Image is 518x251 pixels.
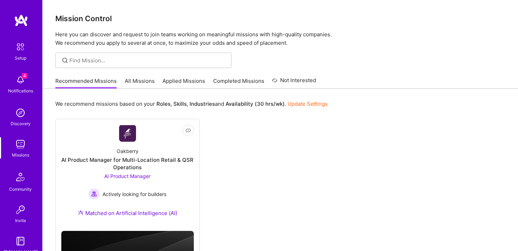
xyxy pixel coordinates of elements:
img: guide book [13,234,27,248]
div: AI Product Manager for Multi-Location Retail & QSR Operations [61,156,194,171]
a: Company LogoOakberryAI Product Manager for Multi-Location Retail & QSR OperationsAI Product Manag... [61,125,194,225]
a: Not Interested [272,76,316,89]
div: Invite [15,217,26,224]
p: We recommend missions based on your , , and . [55,100,328,108]
div: Setup [15,54,26,62]
div: Notifications [8,87,33,94]
img: logo [14,14,28,27]
span: Actively looking for builders [103,190,166,198]
div: Missions [12,151,29,159]
span: AI Product Manager [104,173,150,179]
b: Roles [156,100,171,107]
img: discovery [13,106,27,120]
p: Here you can discover and request to join teams working on meaningful missions with high-quality ... [55,30,505,47]
a: Update Settings [288,100,328,107]
img: Community [12,169,29,185]
span: 4 [22,73,27,79]
img: Invite [13,203,27,217]
div: Matched on Artificial Intelligence (AI) [78,209,177,217]
a: Applied Missions [162,77,205,89]
img: Actively looking for builders [88,188,100,200]
b: Skills [173,100,187,107]
img: setup [13,39,28,54]
a: Completed Missions [213,77,264,89]
div: Oakberry [117,147,138,155]
a: Recommended Missions [55,77,117,89]
div: Community [9,185,32,193]
b: Industries [190,100,215,107]
img: teamwork [13,137,27,151]
i: icon SearchGrey [61,56,69,65]
img: Ateam Purple Icon [78,210,84,215]
img: Company Logo [119,125,136,142]
img: bell [13,73,27,87]
a: All Missions [125,77,155,89]
h3: Mission Control [55,14,505,23]
input: Find Mission... [69,57,226,64]
b: Availability (30 hrs/wk) [226,100,285,107]
div: Discovery [11,120,31,127]
i: icon EyeClosed [185,128,191,133]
